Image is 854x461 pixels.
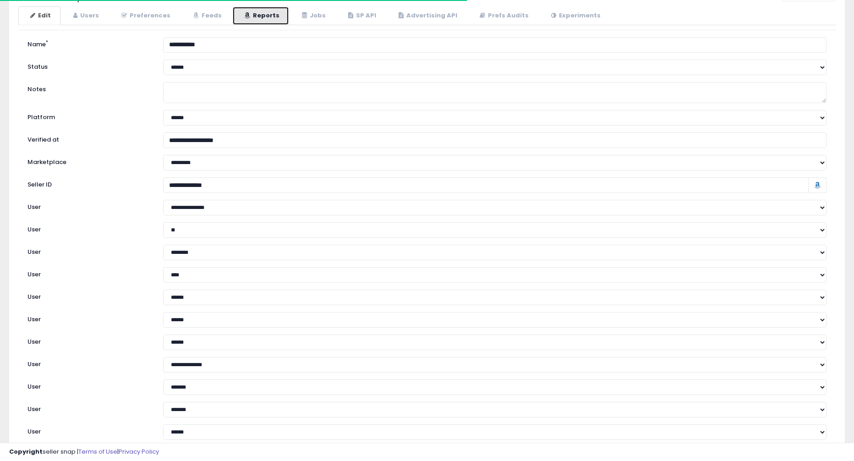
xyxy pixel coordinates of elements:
label: Status [21,60,156,71]
a: Prefs Audits [468,6,538,25]
a: Feeds [181,6,231,25]
div: seller snap | | [9,448,159,456]
strong: Copyright [9,447,43,456]
label: Marketplace [21,155,156,167]
label: Verified at [21,132,156,144]
label: Platform [21,110,156,122]
label: User [21,424,156,436]
a: Terms of Use [78,447,117,456]
label: User [21,335,156,346]
a: Experiments [539,6,610,25]
a: SP API [336,6,386,25]
label: Name [21,37,156,49]
label: User [21,200,156,212]
label: User [21,290,156,302]
label: Seller ID [21,177,156,189]
label: User [21,357,156,369]
label: Notes [21,82,156,94]
a: Edit [18,6,60,25]
a: Preferences [109,6,180,25]
a: Privacy Policy [119,447,159,456]
label: User [21,267,156,279]
label: User [21,312,156,324]
a: Jobs [290,6,335,25]
a: Users [61,6,109,25]
label: User [21,379,156,391]
label: User [21,222,156,234]
label: User [21,402,156,414]
a: Reports [232,6,289,25]
a: Advertising API [387,6,467,25]
label: User [21,245,156,257]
